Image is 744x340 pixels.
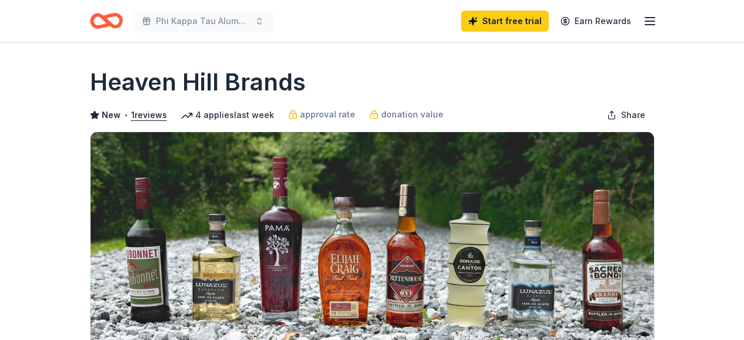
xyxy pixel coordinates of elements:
[369,107,443,122] a: donation value
[181,108,274,122] div: 4 applies last week
[131,108,167,122] button: 1reviews
[553,11,638,32] a: Earn Rewards
[381,107,443,122] span: donation value
[124,110,128,120] span: •
[461,11,549,32] a: Start free trial
[90,66,306,99] h1: Heaven Hill Brands
[598,103,655,127] button: Share
[156,14,250,28] span: Phi Kappa Tau Alumni Golf Scramble
[90,7,123,35] a: Home
[621,108,645,122] span: Share
[102,108,121,122] span: New
[132,9,273,33] button: Phi Kappa Tau Alumni Golf Scramble
[288,107,355,122] a: approval rate
[300,107,355,122] span: approval rate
